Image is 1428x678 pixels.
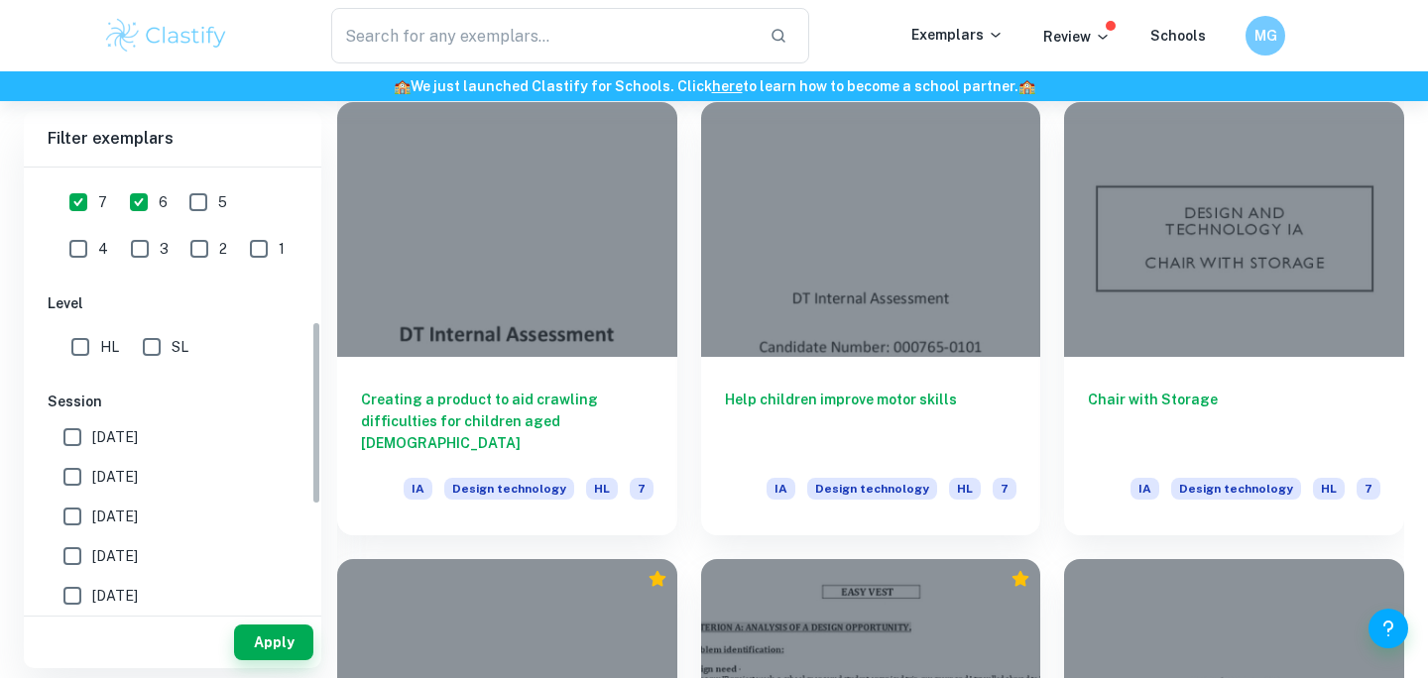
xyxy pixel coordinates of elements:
[1368,609,1408,648] button: Help and Feedback
[1313,478,1345,500] span: HL
[701,102,1041,535] a: Help children improve motor skillsIADesign technologyHL7
[337,102,677,535] a: Creating a product to aid crawling difficulties for children aged [DEMOGRAPHIC_DATA]IADesign tech...
[444,478,574,500] span: Design technology
[1171,478,1301,500] span: Design technology
[92,466,138,488] span: [DATE]
[48,391,297,412] h6: Session
[725,389,1017,454] h6: Help children improve motor skills
[361,389,654,454] h6: Creating a product to aid crawling difficulties for children aged [DEMOGRAPHIC_DATA]
[630,478,654,500] span: 7
[218,191,227,213] span: 5
[1011,569,1030,589] div: Premium
[103,16,229,56] img: Clastify logo
[92,545,138,567] span: [DATE]
[993,478,1016,500] span: 7
[807,478,937,500] span: Design technology
[219,238,227,260] span: 2
[92,585,138,607] span: [DATE]
[911,24,1004,46] p: Exemplars
[159,191,168,213] span: 6
[586,478,618,500] span: HL
[767,478,795,500] span: IA
[172,336,188,358] span: SL
[234,624,313,660] button: Apply
[48,292,297,314] h6: Level
[949,478,981,500] span: HL
[98,191,107,213] span: 7
[1088,389,1380,454] h6: Chair with Storage
[92,426,138,448] span: [DATE]
[100,336,119,358] span: HL
[648,569,667,589] div: Premium
[1254,25,1277,47] h6: MG
[98,238,108,260] span: 4
[331,8,754,63] input: Search for any exemplars...
[1246,16,1285,56] button: MG
[1018,78,1035,94] span: 🏫
[160,238,169,260] span: 3
[1043,26,1111,48] p: Review
[4,75,1424,97] h6: We just launched Clastify for Schools. Click to learn how to become a school partner.
[404,478,432,500] span: IA
[92,506,138,527] span: [DATE]
[394,78,411,94] span: 🏫
[712,78,743,94] a: here
[1064,102,1404,535] a: Chair with StorageIADesign technologyHL7
[1150,28,1206,44] a: Schools
[1130,478,1159,500] span: IA
[1357,478,1380,500] span: 7
[24,111,321,167] h6: Filter exemplars
[279,238,285,260] span: 1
